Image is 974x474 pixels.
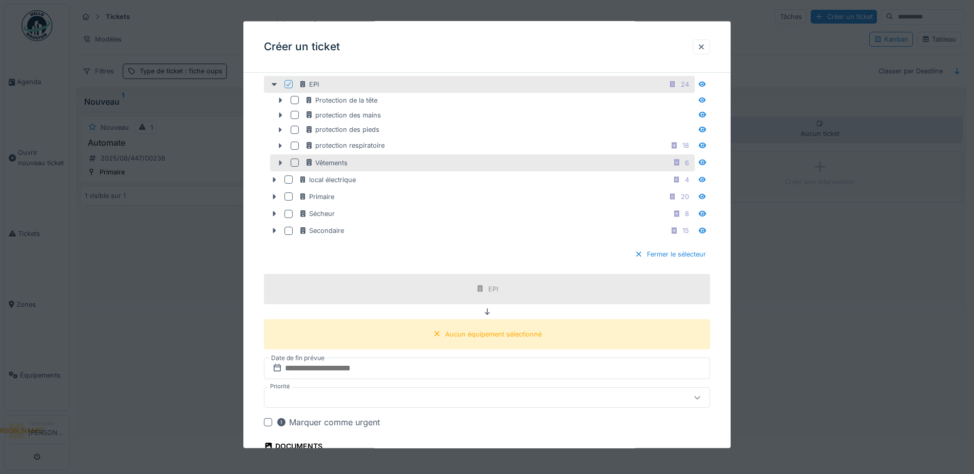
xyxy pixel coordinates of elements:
[305,125,379,134] div: protection des pieds
[270,352,326,363] label: Date de fin prévue
[299,79,319,89] div: EPI
[264,438,322,456] div: Documents
[488,284,498,293] div: EPI
[681,79,689,89] div: 24
[445,329,542,339] div: Aucun équipement sélectionné
[682,141,689,150] div: 18
[685,174,689,184] div: 4
[299,209,335,219] div: Sécheur
[682,226,689,235] div: 15
[685,209,689,219] div: 8
[631,247,710,261] div: Fermer le sélecteur
[276,416,380,428] div: Marquer comme urgent
[681,191,689,201] div: 20
[299,226,344,235] div: Secondaire
[305,157,348,167] div: Vêtements
[305,110,381,120] div: protection des mains
[299,191,334,201] div: Primaire
[264,41,340,53] h3: Créer un ticket
[299,174,356,184] div: local électrique
[685,157,689,167] div: 6
[305,141,385,150] div: protection respiratoire
[305,95,377,105] div: Protection de la tête
[268,382,292,390] label: Priorité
